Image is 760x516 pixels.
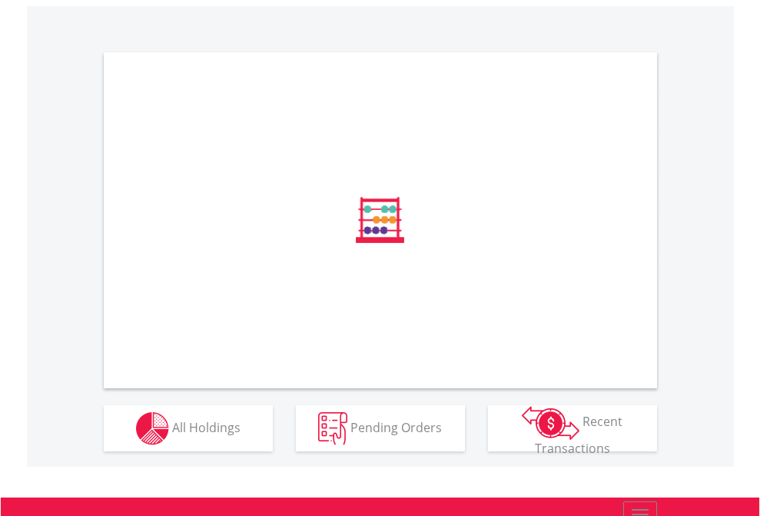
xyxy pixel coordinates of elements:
span: Pending Orders [350,418,442,435]
button: Recent Transactions [488,405,657,451]
span: All Holdings [172,418,241,435]
img: transactions-zar-wht.png [522,406,579,440]
button: Pending Orders [296,405,465,451]
button: All Holdings [104,405,273,451]
img: holdings-wht.png [136,412,169,445]
img: pending_instructions-wht.png [318,412,347,445]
